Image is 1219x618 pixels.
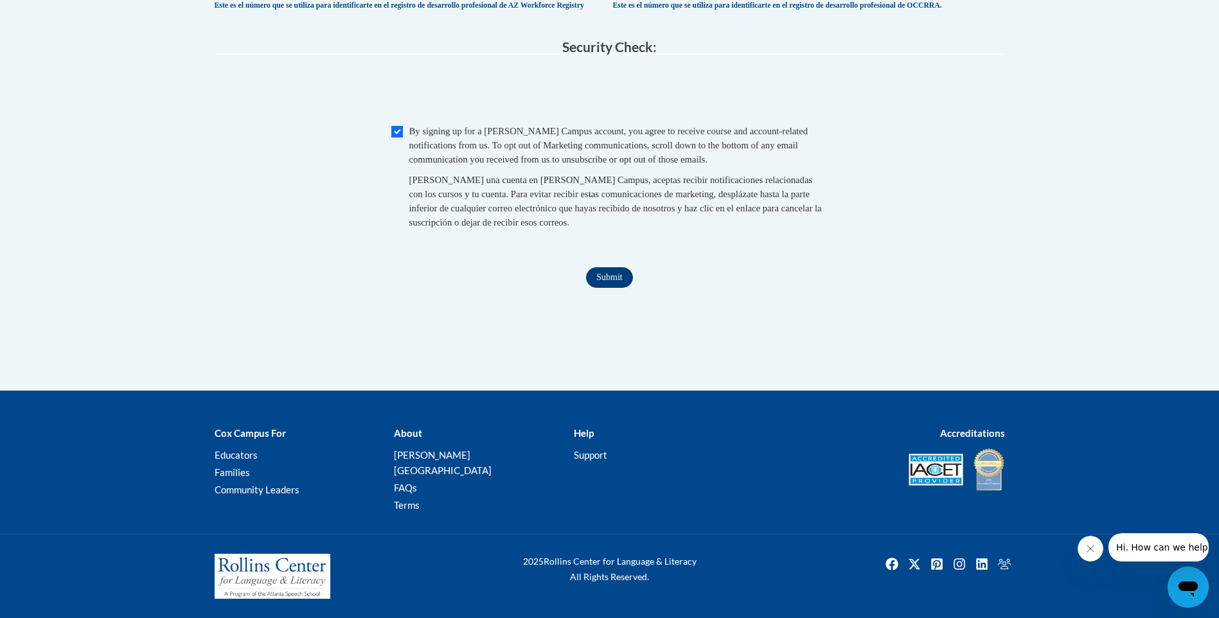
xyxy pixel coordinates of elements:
[394,482,417,493] a: FAQs
[215,554,330,599] img: Rollins Center for Language & Literacy - A Program of the Atlanta Speech School
[215,484,299,495] a: Community Leaders
[973,447,1005,492] img: IDA® Accredited
[909,454,963,486] img: Accredited IACET® Provider
[949,554,970,574] a: Instagram
[215,466,250,478] a: Families
[940,427,1005,439] b: Accreditations
[574,427,594,439] b: Help
[512,67,707,118] iframe: reCAPTCHA
[972,554,992,574] a: Linkedin
[1108,533,1209,561] iframe: Message from company
[972,554,992,574] img: LinkedIn icon
[994,554,1015,574] img: Facebook group icon
[574,449,607,461] a: Support
[882,554,902,574] img: Facebook icon
[949,554,970,574] img: Instagram icon
[394,449,492,476] a: [PERSON_NAME][GEOGRAPHIC_DATA]
[904,554,925,574] img: Twitter icon
[215,427,286,439] b: Cox Campus For
[586,267,632,288] input: Submit
[994,554,1015,574] a: Facebook Group
[523,556,544,567] span: 2025
[409,175,822,227] span: [PERSON_NAME] una cuenta en [PERSON_NAME] Campus, aceptas recibir notificaciones relacionadas con...
[394,499,420,511] a: Terms
[927,554,947,574] a: Pinterest
[475,554,745,585] div: Rollins Center for Language & Literacy All Rights Reserved.
[904,554,925,574] a: Twitter
[882,554,902,574] a: Facebook
[1078,536,1103,561] iframe: Close message
[927,554,947,574] img: Pinterest icon
[215,449,258,461] a: Educators
[1168,567,1209,608] iframe: Button to launch messaging window
[409,126,808,164] span: By signing up for a [PERSON_NAME] Campus account, you agree to receive course and account-related...
[8,9,104,19] span: Hi. How can we help?
[394,427,422,439] b: About
[562,39,657,55] span: Security Check:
